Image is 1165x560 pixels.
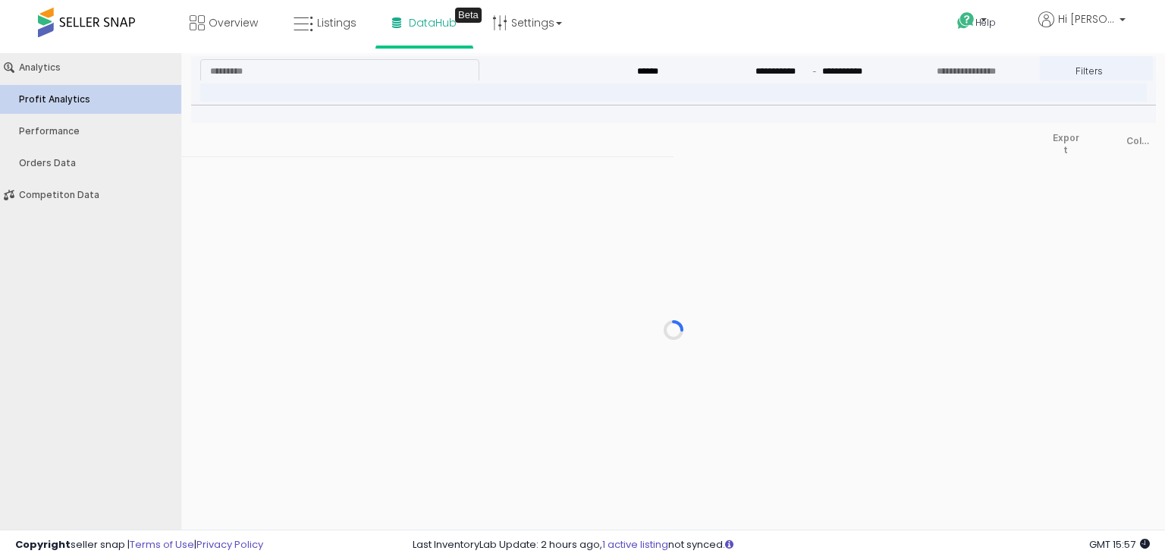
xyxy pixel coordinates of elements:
i: Get Help [956,11,975,30]
a: 1 active listing [602,537,668,552]
div: Competiton Data [19,137,177,147]
span: Listings [317,15,356,30]
span: Hi [PERSON_NAME] [1058,11,1115,27]
div: Tooltip anchor [455,8,482,23]
span: 2025-09-6 15:57 GMT [1089,537,1150,552]
div: Performance [19,73,177,83]
div: seller snap | | [15,538,263,552]
a: Privacy Policy [196,537,263,552]
a: Hi [PERSON_NAME] [1038,11,1126,46]
div: Orders Data [19,105,177,115]
div: Analytics [19,9,177,20]
div: Profit Analytics [19,41,177,52]
span: Help [975,16,996,29]
strong: Copyright [15,537,71,552]
div: Last InventoryLab Update: 2 hours ago, not synced. [413,538,1150,552]
div: ExportColumns [182,73,1165,481]
a: Terms of Use [130,537,194,552]
span: DataHub [409,15,457,30]
span: Overview [209,15,258,30]
div: Progress circle [664,267,683,287]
